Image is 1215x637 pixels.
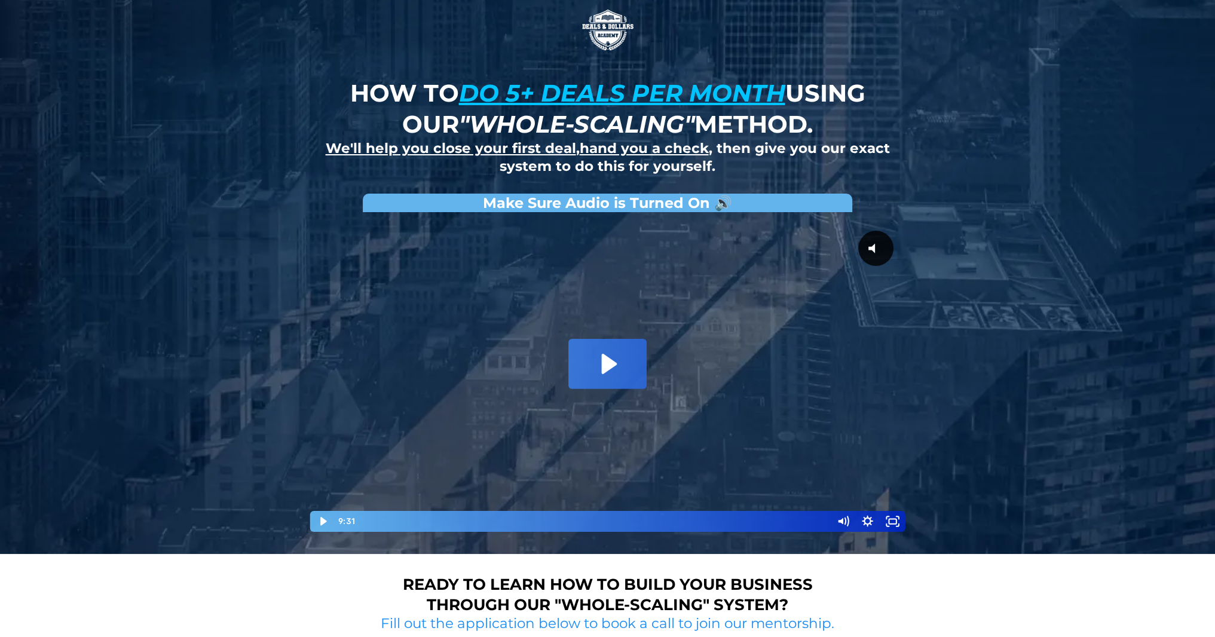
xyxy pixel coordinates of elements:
strong: Make Sure Audio is Turned On 🔊 [483,194,732,212]
u: We'll help you close your first deal [325,140,576,157]
u: do 5+ deals per month [458,78,785,108]
u: hand you a check [579,140,708,157]
strong: , , then give you our exact system to do this for yourself. [325,140,889,174]
em: "whole-scaling" [459,109,694,139]
h2: Fill out the application below to book a call to join our mentorship. [377,615,839,633]
strong: How to using our method. [350,78,865,139]
strong: Ready to learn how to build your business through our "whole-scaling" system? [402,575,812,614]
